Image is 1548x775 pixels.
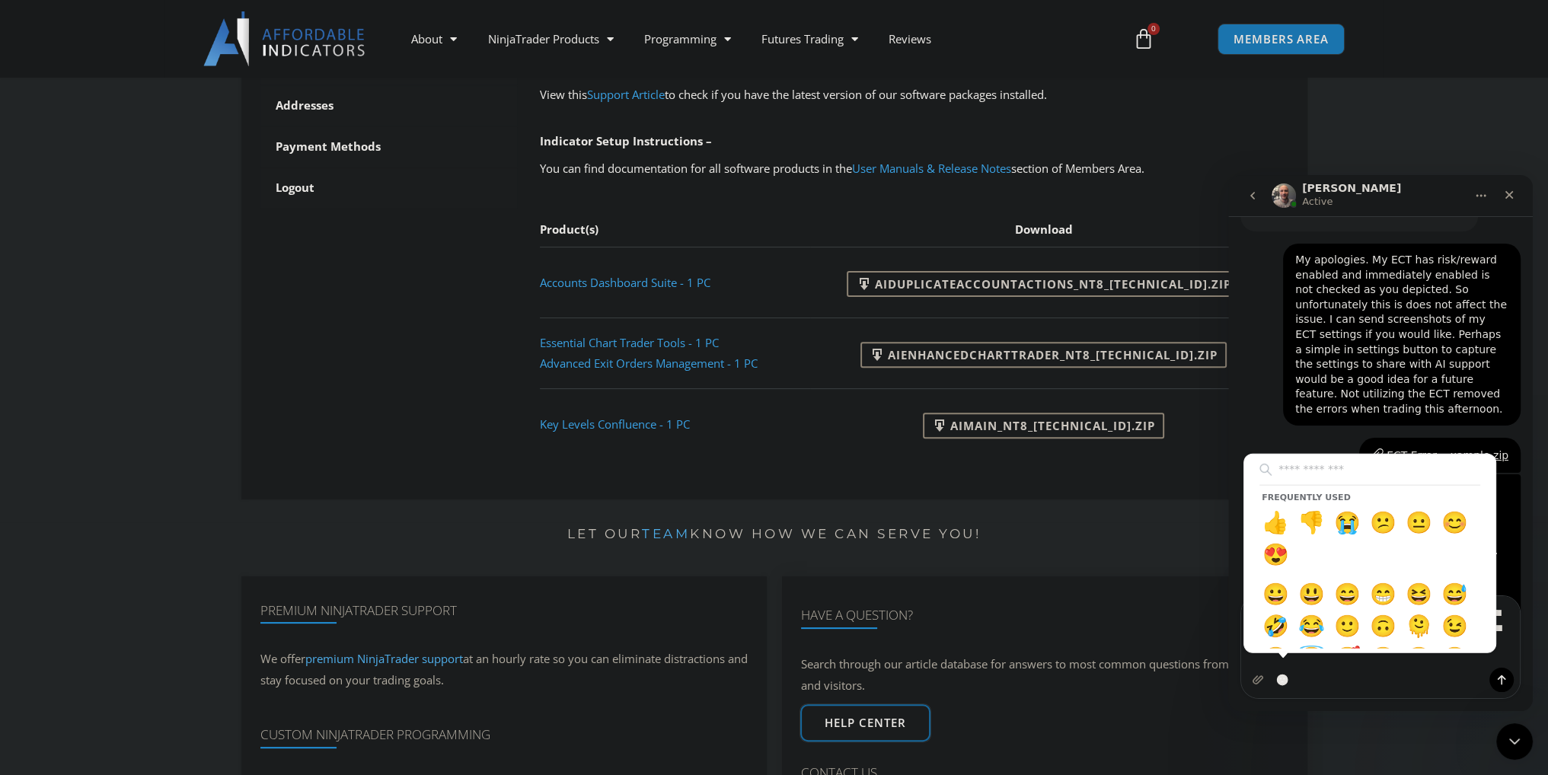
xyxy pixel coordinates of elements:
span: grin [137,403,173,435]
a: MEMBERS AREA [1218,24,1345,55]
span: smiling face with 3 hearts [101,467,137,499]
span: rolling on the floor laughing [30,435,65,467]
span: smile [101,403,137,435]
button: Emoji picker [48,499,60,511]
span: Help center [825,717,906,729]
a: Programming [628,21,745,56]
p: Let our know how we can serve you! [241,522,1307,547]
h4: Custom NinjaTrader Programming [260,727,748,742]
a: Help center [800,704,930,742]
p: View this to check if you have the latest version of our software packages installed. [540,85,1288,106]
span: innocent [65,467,101,499]
iframe: Intercom live chat [1228,175,1533,711]
a: Payment Methods [260,127,518,167]
a: Addresses [260,86,518,126]
a: team [642,526,690,541]
a: premium NinjaTrader support [305,651,463,666]
p: Search through our article database for answers to most common questions from customers and visit... [801,654,1288,697]
span: melting face [173,435,209,467]
a: Advanced Exit Orders Management - 1 PC [540,356,758,371]
h4: Premium NinjaTrader Support [260,603,748,618]
a: User Manuals & Release Notes [852,161,1011,176]
span: grinning [30,403,65,435]
span: kissing heart [209,467,244,499]
span: wink [209,435,244,467]
div: grinningsmileysmilegrinlaughingsweat smilerolling on the floor laughingjoyslightly smiling faceup... [16,279,267,477]
span: heart eyes [137,467,173,499]
iframe: Intercom live chat [1496,723,1533,760]
button: Send a message… [261,493,286,517]
h4: Have A Question? [801,608,1288,623]
span: Product(s) [540,222,598,237]
a: AIDuplicateAccountActions_NT8_[TECHNICAL_ID].zip [847,271,1240,297]
button: Upload attachment [24,499,36,511]
span: MEMBERS AREA [1234,33,1329,45]
span: joy [65,435,101,467]
a: 0 [1110,17,1177,61]
span: star struck [173,467,209,499]
a: Futures Trading [745,21,873,56]
a: Reviews [873,21,946,56]
span: upside down face [137,435,173,467]
a: Support Article [587,87,665,102]
a: NinjaTrader Products [472,21,628,56]
nav: Menu [396,21,1115,56]
a: Key Levels Confluence - 1 PC [540,416,690,432]
a: AIMain_NT8_[TECHNICAL_ID].zip [923,413,1164,439]
span: Download [1015,222,1073,237]
a: Logout [260,168,518,208]
span: blush [30,467,65,499]
span: smiley [65,403,101,435]
span: sweat smile [209,403,244,435]
span: slightly smiling face [101,435,137,467]
span: at an hourly rate so you can eliminate distractions and stay focused on your trading goals. [260,651,748,687]
a: About [396,21,472,56]
span: 0 [1147,23,1160,35]
span: laughing [173,403,209,435]
div: Jason says… [12,299,292,569]
b: Indicator Setup Instructions – [540,133,712,148]
p: You can find documentation for all software products in the section of Members Area. [540,158,1288,180]
a: AIEnhancedChartTrader_NT8_[TECHNICAL_ID].zip [860,342,1227,368]
a: Accounts Dashboard Suite - 1 PC [540,275,710,290]
textarea: Message… [13,421,292,493]
span: We offer [260,651,305,666]
a: Essential Chart Trader Tools - 1 PC [540,335,719,350]
img: LogoAI | Affordable Indicators – NinjaTrader [203,11,367,66]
